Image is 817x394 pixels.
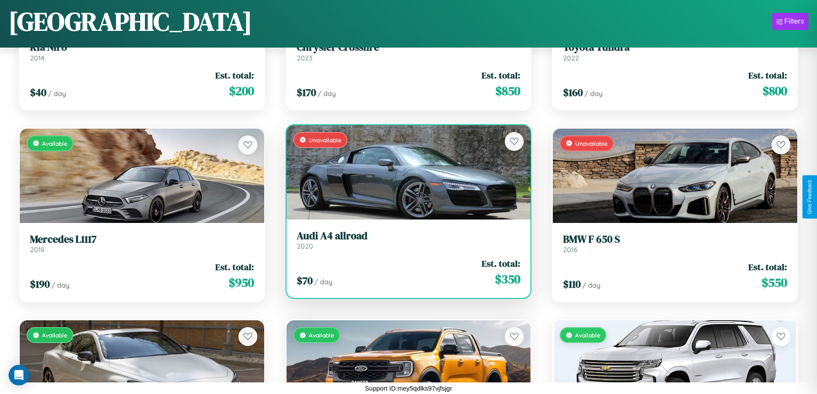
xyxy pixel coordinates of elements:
[318,89,336,98] span: / day
[297,41,521,62] a: Chrysler Crossfire2023
[563,41,787,54] h3: Toyota Tundra
[575,140,608,147] span: Unavailable
[297,274,313,288] span: $ 70
[314,277,332,286] span: / day
[297,85,316,99] span: $ 170
[309,136,341,144] span: Unavailable
[30,54,45,62] span: 2014
[582,281,600,289] span: / day
[30,277,50,291] span: $ 190
[563,54,579,62] span: 2022
[772,13,808,30] button: Filters
[297,230,521,251] a: Audi A4 allroad2020
[784,17,804,26] div: Filters
[482,69,520,81] span: Est. total:
[42,140,67,147] span: Available
[748,261,787,273] span: Est. total:
[585,89,603,98] span: / day
[807,180,813,214] div: Give Feedback
[563,85,583,99] span: $ 160
[482,257,520,270] span: Est. total:
[297,54,312,62] span: 2023
[763,82,787,99] span: $ 800
[30,233,254,246] h3: Mercedes L1117
[51,281,69,289] span: / day
[762,274,787,291] span: $ 550
[229,82,254,99] span: $ 200
[48,89,66,98] span: / day
[563,277,581,291] span: $ 110
[495,271,520,288] span: $ 350
[30,233,254,254] a: Mercedes L11172018
[215,261,254,273] span: Est. total:
[563,233,787,246] h3: BMW F 650 S
[30,41,254,54] h3: Kia Niro
[30,85,46,99] span: $ 40
[9,365,29,385] div: Open Intercom Messenger
[297,41,521,54] h3: Chrysler Crossfire
[563,245,578,254] span: 2016
[748,69,787,81] span: Est. total:
[495,82,520,99] span: $ 850
[229,274,254,291] span: $ 950
[575,331,600,339] span: Available
[563,41,787,62] a: Toyota Tundra2022
[297,230,521,242] h3: Audi A4 allroad
[9,4,252,39] h1: [GEOGRAPHIC_DATA]
[365,382,452,394] p: Support ID: mey5qdlks97vjfsjgr
[297,242,313,250] span: 2020
[30,245,45,254] span: 2018
[309,331,334,339] span: Available
[215,69,254,81] span: Est. total:
[563,233,787,254] a: BMW F 650 S2016
[30,41,254,62] a: Kia Niro2014
[42,331,67,339] span: Available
